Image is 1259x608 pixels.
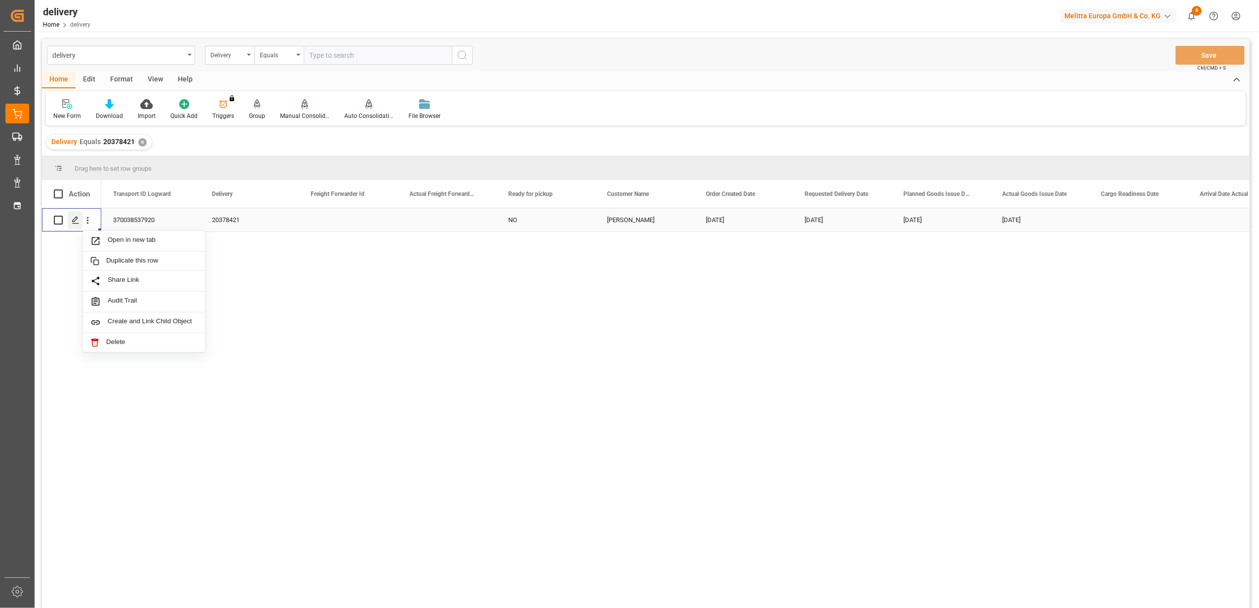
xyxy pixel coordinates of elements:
[170,72,200,88] div: Help
[76,72,103,88] div: Edit
[47,46,195,65] button: open menu
[42,208,101,232] div: Press SPACE to select this row.
[1002,190,1067,197] span: Actual Goods Issue Date
[260,48,293,60] div: Equals
[1203,5,1225,27] button: Help Center
[1101,190,1159,197] span: Cargo Readiness Date
[69,190,90,198] div: Action
[138,112,156,120] div: Import
[304,46,452,65] input: Type to search
[52,48,184,61] div: delivery
[892,208,990,231] div: [DATE]
[170,112,198,120] div: Quick Add
[990,208,1089,231] div: [DATE]
[280,112,329,120] div: Manual Consolidation
[1197,64,1226,72] span: Ctrl/CMD + S
[113,190,171,197] span: Transport ID Logward
[496,208,595,231] div: NO
[51,138,77,146] span: Delivery
[311,190,365,197] span: Freight Forwarder Id
[607,190,649,197] span: Customer Name
[200,208,299,231] div: 20378421
[205,46,254,65] button: open menu
[101,208,200,231] div: 370038537920
[96,112,123,120] div: Download
[1180,5,1203,27] button: show 6 new notifications
[1176,46,1245,65] button: Save
[793,208,892,231] div: [DATE]
[1060,9,1177,23] div: Melitta Europa GmbH & Co. KG
[694,208,793,231] div: [DATE]
[138,138,147,147] div: ✕
[805,190,868,197] span: Requested Delivery Date
[1200,190,1248,197] span: Arrival Date Actual
[344,112,394,120] div: Auto Consolidation
[103,72,140,88] div: Format
[140,72,170,88] div: View
[254,46,304,65] button: open menu
[249,112,265,120] div: Group
[42,72,76,88] div: Home
[595,208,694,231] div: [PERSON_NAME]
[409,190,476,197] span: Actual Freight Forwarder Id
[1192,6,1202,16] span: 6
[408,112,441,120] div: File Browser
[43,21,59,28] a: Home
[53,112,81,120] div: New Form
[508,190,553,197] span: Ready for pickup
[103,138,135,146] span: 20378421
[43,4,90,19] div: delivery
[706,190,755,197] span: Order Created Date
[210,48,244,60] div: Delivery
[1060,6,1180,25] button: Melitta Europa GmbH & Co. KG
[212,190,233,197] span: Delivery
[452,46,473,65] button: search button
[75,165,152,172] span: Drag here to set row groups
[80,138,101,146] span: Equals
[903,190,970,197] span: Planned Goods Issue Date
